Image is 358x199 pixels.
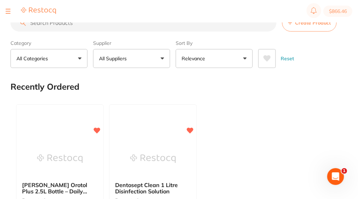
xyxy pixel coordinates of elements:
p: All Categories [16,55,51,62]
img: Dentosept Clean 1 Litre Disinfection Solution [130,141,176,176]
label: Sort By [176,40,253,46]
b: Dentosept Clean 1 Litre Disinfection Solution [115,182,191,195]
h2: Recently Ordered [10,82,79,92]
button: All Categories [10,49,87,68]
button: Create Product [282,14,337,32]
label: Supplier [93,40,170,46]
a: Restocq Logo [21,7,56,15]
label: Category [10,40,87,46]
button: Reset [279,49,296,68]
span: 1 [342,168,347,174]
button: Relevance [176,49,253,68]
input: Search Products [10,14,276,32]
p: All Suppliers [99,55,129,62]
img: Durr Orotol Plus 2.5L Bottle – Daily Suction Cleaner [37,141,83,176]
button: $866.46 [323,6,352,17]
img: Restocq Logo [21,7,56,14]
span: Create Product [295,20,331,26]
iframe: Intercom live chat [327,168,344,185]
button: All Suppliers [93,49,170,68]
p: Relevance [182,55,208,62]
b: Durr Orotol Plus 2.5L Bottle – Daily Suction Cleaner [22,182,98,195]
